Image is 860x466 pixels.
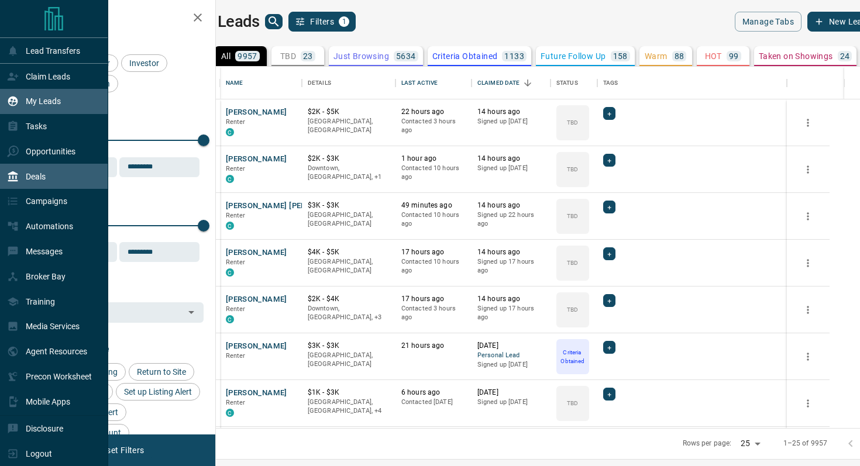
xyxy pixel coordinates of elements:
button: search button [265,14,283,29]
p: [GEOGRAPHIC_DATA], [GEOGRAPHIC_DATA] [308,117,390,135]
p: 88 [675,52,684,60]
p: 1–25 of 9957 [783,439,828,448]
p: 158 [613,52,628,60]
p: 14 hours ago [477,294,545,304]
span: Renter [226,399,246,406]
div: Name [226,67,243,99]
p: TBD [567,118,578,127]
div: + [603,388,615,401]
p: Rows per page: [683,439,732,448]
span: + [607,295,611,306]
p: $3K - $3K [308,201,390,210]
span: Renter [226,305,246,313]
p: 24 [840,52,850,60]
p: Signed up 17 hours ago [477,257,545,275]
div: Last Active [395,67,472,99]
p: 14 hours ago [477,107,545,117]
p: Contacted [DATE] [401,398,466,407]
span: Personal Lead [477,351,545,361]
p: Warm [645,52,668,60]
p: [GEOGRAPHIC_DATA], [GEOGRAPHIC_DATA] [308,351,390,369]
div: condos.ca [226,409,234,417]
p: $2K - $3K [308,154,390,164]
p: Future Follow Up [541,52,606,60]
div: Last Active [401,67,438,99]
p: Signed up [DATE] [477,360,545,370]
p: 14 hours ago [477,247,545,257]
div: Claimed Date [477,67,520,99]
button: [PERSON_NAME] [226,341,287,352]
p: HOT [705,52,722,60]
p: [GEOGRAPHIC_DATA], [GEOGRAPHIC_DATA] [308,257,390,275]
button: more [799,301,817,319]
p: $1K - $3K [308,388,390,398]
span: 1 [340,18,348,26]
p: Contacted 10 hours ago [401,210,466,229]
p: Signed up [DATE] [477,164,545,173]
div: Claimed Date [472,67,551,99]
button: [PERSON_NAME] [226,154,287,165]
p: 23 [303,52,313,60]
p: Just Browsing [333,52,389,60]
p: 99 [729,52,739,60]
p: Toronto [308,164,390,182]
span: Investor [125,58,163,68]
button: Sort [520,75,536,91]
p: Contacted 3 hours ago [401,117,466,135]
div: Status [556,67,578,99]
p: Criteria Obtained [432,52,498,60]
p: 9957 [238,52,257,60]
div: Tags [603,67,618,99]
p: $2K - $4K [308,294,390,304]
p: 21 hours ago [401,341,466,351]
p: All [221,52,231,60]
button: more [799,208,817,225]
button: Manage Tabs [735,12,801,32]
span: Renter [226,212,246,219]
p: TBD [567,399,578,408]
div: + [603,341,615,354]
button: [PERSON_NAME] [226,247,287,258]
p: 1133 [504,52,524,60]
h2: Filters [37,12,204,26]
div: + [603,154,615,167]
div: condos.ca [226,315,234,323]
p: TBD [280,52,296,60]
button: more [799,348,817,365]
div: Name [220,67,302,99]
span: Renter [226,165,246,172]
div: + [603,247,615,260]
p: Signed up [DATE] [477,398,545,407]
div: condos.ca [226,175,234,183]
button: Filters1 [288,12,356,32]
span: Return to Site [133,367,190,377]
button: Open [183,304,199,320]
h1: My Leads [192,12,260,31]
div: Details [308,67,331,99]
p: 1 hour ago [401,154,466,164]
p: 17 hours ago [401,294,466,304]
div: condos.ca [226,128,234,136]
p: 49 minutes ago [401,201,466,210]
button: more [799,254,817,272]
p: 22 hours ago [401,107,466,117]
p: $4K - $5K [308,247,390,257]
button: [PERSON_NAME] [PERSON_NAME][EMAIL_ADDRESS][PERSON_NAME][DOMAIN_NAME] [226,201,543,212]
button: [PERSON_NAME] [226,388,287,399]
div: condos.ca [226,268,234,277]
div: + [603,201,615,213]
div: 25 [736,435,764,452]
div: Details [302,67,395,99]
div: Set up Listing Alert [116,383,200,401]
p: [DATE] [477,341,545,351]
button: more [799,114,817,132]
div: Tags [597,67,787,99]
p: [GEOGRAPHIC_DATA], [GEOGRAPHIC_DATA] [308,210,390,229]
p: $2K - $5K [308,107,390,117]
p: Criteria Obtained [558,348,588,365]
span: Renter [226,258,246,266]
div: Status [551,67,597,99]
button: more [799,395,817,412]
p: 6 hours ago [401,388,466,398]
span: + [607,108,611,119]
